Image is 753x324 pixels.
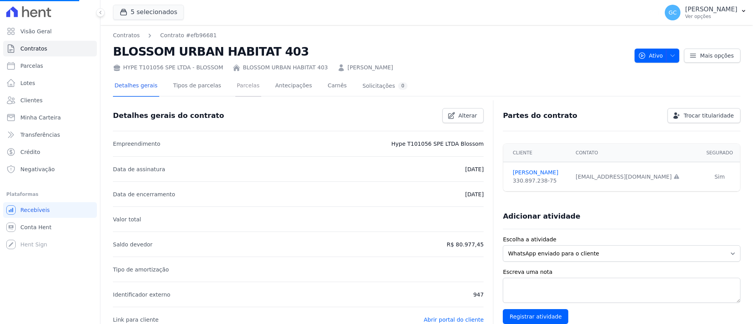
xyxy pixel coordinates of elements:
span: Alterar [458,112,477,119]
div: Solicitações [362,82,407,90]
a: Lotes [3,75,97,91]
span: Contratos [20,45,47,52]
div: [EMAIL_ADDRESS][DOMAIN_NAME] [576,173,695,181]
th: Cliente [503,144,571,162]
h3: Detalhes gerais do contrato [113,111,224,120]
a: Trocar titularidade [668,108,740,123]
p: Valor total [113,215,141,224]
h2: BLOSSOM URBAN HABITAT 403 [113,43,628,60]
nav: Breadcrumb [113,31,217,40]
span: Transferências [20,131,60,139]
a: Mais opções [684,49,740,63]
th: Contato [571,144,699,162]
div: Plataformas [6,190,94,199]
span: GC [669,10,677,15]
div: 330.897.238-75 [513,177,566,185]
p: [DATE] [465,165,484,174]
span: Lotes [20,79,35,87]
span: Conta Hent [20,223,51,231]
p: R$ 80.977,45 [447,240,484,249]
p: 947 [473,290,484,299]
span: Minha Carteira [20,114,61,121]
a: Antecipações [274,76,314,97]
a: Detalhes gerais [113,76,159,97]
p: Saldo devedor [113,240,153,249]
a: Contratos [113,31,140,40]
label: Escreva uma nota [503,268,740,276]
span: Trocar titularidade [684,112,734,119]
span: Negativação [20,165,55,173]
div: 0 [398,82,407,90]
a: Negativação [3,161,97,177]
p: Hype T101056 SPE LTDA Blossom [391,139,484,148]
span: Recebíveis [20,206,50,214]
span: Crédito [20,148,40,156]
a: Parcelas [235,76,261,97]
nav: Breadcrumb [113,31,628,40]
a: [PERSON_NAME] [347,63,393,72]
a: Clientes [3,92,97,108]
a: Tipos de parcelas [172,76,223,97]
a: Transferências [3,127,97,143]
button: Ativo [635,49,680,63]
td: Sim [699,162,740,192]
button: GC [PERSON_NAME] Ver opções [658,2,753,24]
p: Empreendimento [113,139,160,148]
p: Identificador externo [113,290,170,299]
div: HYPE T101056 SPE LTDA - BLOSSOM [113,63,223,72]
a: Conta Hent [3,219,97,235]
a: Crédito [3,144,97,160]
span: Visão Geral [20,27,52,35]
a: Contrato #efb96681 [160,31,216,40]
span: Clientes [20,96,42,104]
h3: Partes do contrato [503,111,577,120]
p: Tipo de amortização [113,265,169,274]
label: Escolha a atividade [503,235,740,244]
p: Ver opções [685,13,737,20]
h3: Adicionar atividade [503,212,580,221]
a: Recebíveis [3,202,97,218]
span: Parcelas [20,62,43,70]
a: Parcelas [3,58,97,74]
a: Contratos [3,41,97,56]
a: Minha Carteira [3,110,97,125]
button: 5 selecionados [113,5,184,20]
a: Alterar [442,108,484,123]
span: Ativo [638,49,663,63]
input: Registrar atividade [503,309,568,324]
span: Mais opções [700,52,734,60]
a: Carnês [326,76,348,97]
p: Data de assinatura [113,165,165,174]
a: [PERSON_NAME] [513,168,566,177]
p: Data de encerramento [113,190,175,199]
p: [PERSON_NAME] [685,5,737,13]
a: Solicitações0 [361,76,409,97]
a: Visão Geral [3,24,97,39]
a: Abrir portal do cliente [424,317,484,323]
p: [DATE] [465,190,484,199]
th: Segurado [699,144,740,162]
a: BLOSSOM URBAN HABITAT 403 [243,63,328,72]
